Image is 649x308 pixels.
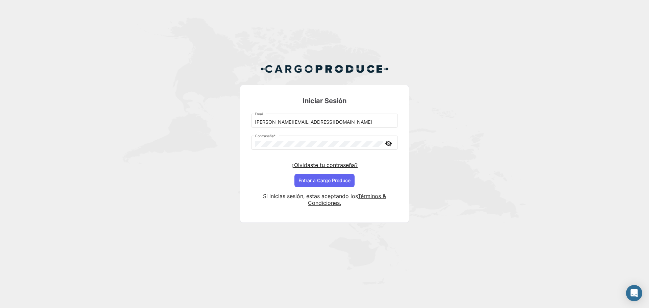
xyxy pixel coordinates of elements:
[251,96,398,105] h3: Iniciar Sesión
[291,162,358,168] a: ¿Olvidaste tu contraseña?
[294,174,355,187] button: Entrar a Cargo Produce
[260,61,389,77] img: Cargo Produce Logo
[263,193,358,199] span: Si inicias sesión, estas aceptando los
[626,285,642,301] div: Abrir Intercom Messenger
[384,139,392,148] mat-icon: visibility_off
[255,119,394,125] input: Email
[308,193,386,206] a: Términos & Condiciones.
